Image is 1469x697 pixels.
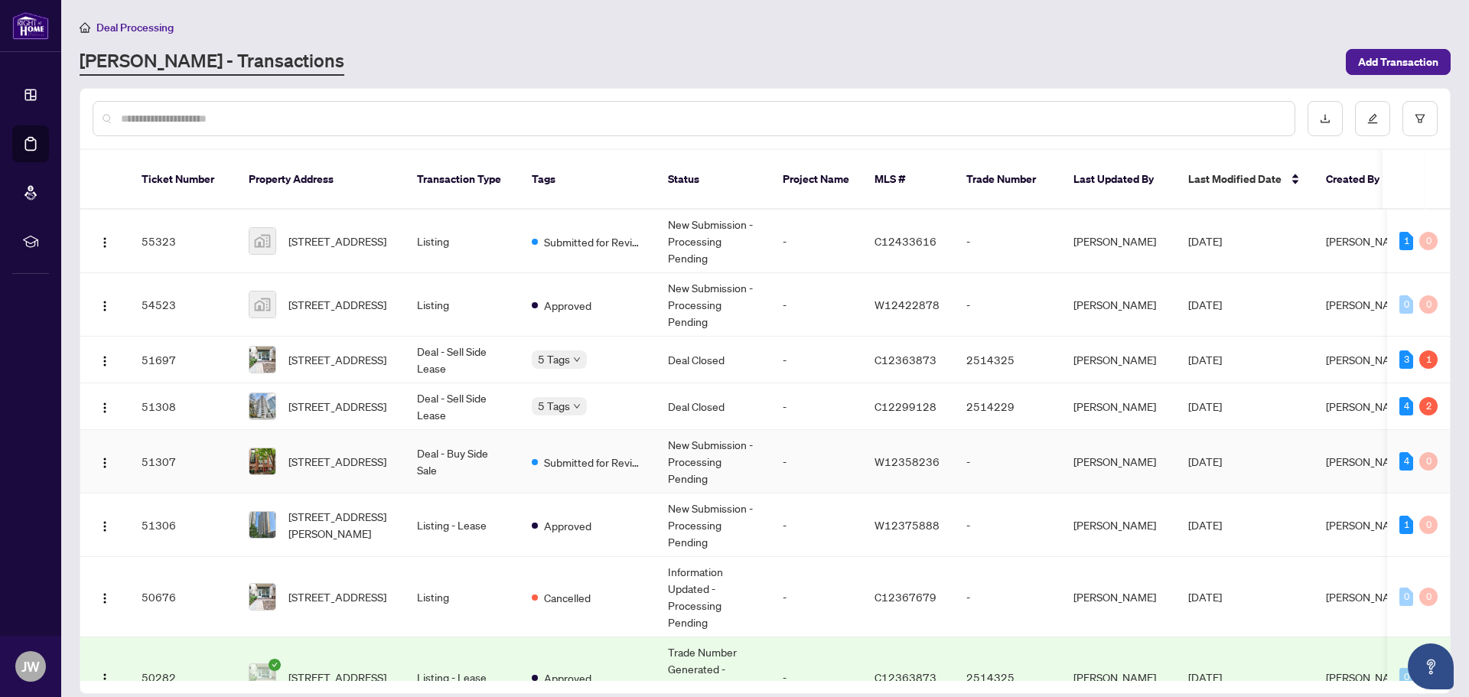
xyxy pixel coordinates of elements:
img: thumbnail-img [249,228,275,254]
td: - [770,557,862,637]
span: [STREET_ADDRESS][PERSON_NAME] [288,508,392,542]
button: Logo [93,665,117,689]
td: New Submission - Processing Pending [656,210,770,273]
img: thumbnail-img [249,393,275,419]
td: [PERSON_NAME] [1061,557,1176,637]
img: logo [12,11,49,40]
span: W12375888 [875,518,940,532]
td: - [770,210,862,273]
span: [PERSON_NAME] [1326,590,1409,604]
span: [PERSON_NAME] [1326,353,1409,366]
th: Property Address [236,150,405,210]
span: C12363873 [875,670,936,684]
td: [PERSON_NAME] [1061,273,1176,337]
th: Tags [520,150,656,210]
div: 1 [1399,516,1413,534]
span: [STREET_ADDRESS] [288,669,386,686]
td: [PERSON_NAME] [1061,493,1176,557]
img: Logo [99,592,111,604]
img: Logo [99,520,111,533]
span: [STREET_ADDRESS] [288,233,386,249]
button: Logo [93,585,117,609]
span: filter [1415,113,1425,124]
span: C12433616 [875,234,936,248]
span: Submitted for Review [544,454,643,471]
td: Deal Closed [656,337,770,383]
th: Ticket Number [129,150,236,210]
span: Last Modified Date [1188,171,1282,187]
td: - [954,273,1061,337]
div: 0 [1419,516,1438,534]
button: Logo [93,394,117,419]
span: home [80,22,90,33]
img: thumbnail-img [249,347,275,373]
td: New Submission - Processing Pending [656,430,770,493]
span: 5 Tags [538,397,570,415]
span: [PERSON_NAME] [1326,454,1409,468]
td: 54523 [129,273,236,337]
span: [STREET_ADDRESS] [288,296,386,313]
span: [DATE] [1188,518,1222,532]
span: [PERSON_NAME] [1326,399,1409,413]
td: [PERSON_NAME] [1061,383,1176,430]
td: - [954,557,1061,637]
div: 0 [1419,232,1438,250]
button: Logo [93,292,117,317]
span: Approved [544,669,591,686]
td: Deal - Sell Side Lease [405,337,520,383]
th: MLS # [862,150,954,210]
span: [PERSON_NAME] [1326,234,1409,248]
td: [PERSON_NAME] [1061,210,1176,273]
button: Logo [93,449,117,474]
span: Submitted for Review [544,233,643,250]
td: - [954,493,1061,557]
th: Project Name [770,150,862,210]
span: [DATE] [1188,353,1222,366]
div: 0 [1419,452,1438,471]
span: [DATE] [1188,399,1222,413]
div: 0 [1399,588,1413,606]
td: Listing [405,273,520,337]
div: 2 [1419,397,1438,415]
th: Last Modified Date [1176,150,1314,210]
th: Trade Number [954,150,1061,210]
span: [DATE] [1188,234,1222,248]
span: Approved [544,517,591,534]
span: C12363873 [875,353,936,366]
button: filter [1402,101,1438,136]
td: New Submission - Processing Pending [656,493,770,557]
th: Transaction Type [405,150,520,210]
td: - [770,430,862,493]
td: 51308 [129,383,236,430]
img: thumbnail-img [249,584,275,610]
td: Deal Closed [656,383,770,430]
span: [DATE] [1188,670,1222,684]
td: Listing [405,210,520,273]
th: Last Updated By [1061,150,1176,210]
img: thumbnail-img [249,664,275,690]
span: down [573,356,581,363]
img: thumbnail-img [249,512,275,538]
td: New Submission - Processing Pending [656,273,770,337]
td: Deal - Sell Side Lease [405,383,520,430]
button: Logo [93,513,117,537]
span: JW [21,656,40,677]
img: Logo [99,402,111,414]
div: 4 [1399,452,1413,471]
div: 1 [1419,350,1438,369]
td: - [770,337,862,383]
th: Created By [1314,150,1405,210]
img: thumbnail-img [249,292,275,318]
td: 51306 [129,493,236,557]
span: download [1320,113,1331,124]
td: 51307 [129,430,236,493]
td: - [954,210,1061,273]
span: [DATE] [1188,298,1222,311]
a: [PERSON_NAME] - Transactions [80,48,344,76]
button: Add Transaction [1346,49,1451,75]
button: edit [1355,101,1390,136]
img: Logo [99,673,111,685]
span: down [573,402,581,410]
td: 50676 [129,557,236,637]
td: Listing - Lease [405,493,520,557]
